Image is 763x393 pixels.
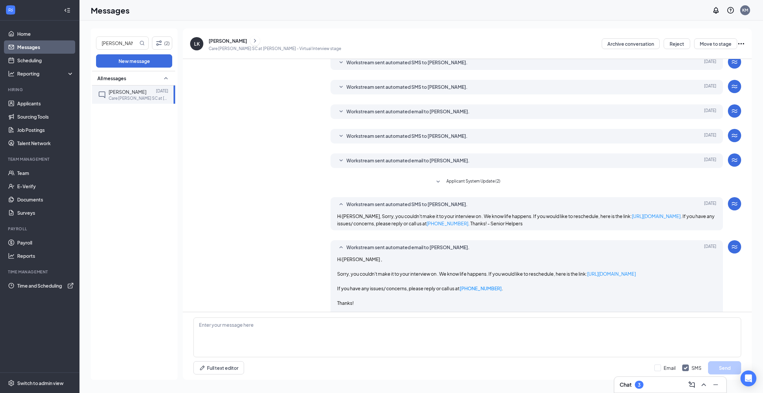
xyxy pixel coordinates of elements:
div: Team Management [8,156,73,162]
svg: ComposeMessage [688,381,696,389]
svg: WorkstreamLogo [7,7,14,13]
svg: SmallChevronDown [337,108,345,116]
a: Talent Network [17,137,74,150]
svg: WorkstreamLogo [731,58,738,66]
div: Payroll [8,226,73,232]
span: Applicant System Update (2) [446,178,500,186]
svg: MagnifyingGlass [139,40,145,46]
span: Hi [PERSON_NAME], Sorry, you couldn't make it to your interview on . We know life happens. If you... [337,213,715,226]
span: Workstream sent automated SMS to [PERSON_NAME]. [346,132,468,140]
svg: WorkstreamLogo [731,156,738,164]
button: SmallChevronDownApplicant System Update (2) [434,178,500,186]
div: KM [742,7,748,13]
a: Surveys [17,206,74,219]
div: TIME MANAGEMENT [8,269,73,275]
svg: WorkstreamLogo [731,200,738,208]
button: Filter (2) [152,36,172,50]
p: [DATE] [156,88,168,94]
p: Care [PERSON_NAME] SC at [PERSON_NAME] [109,95,168,101]
svg: SmallChevronDown [337,83,345,91]
svg: WorkstreamLogo [731,83,738,90]
svg: Pen [199,365,206,371]
button: Full text editorPen [193,361,244,374]
svg: Notifications [712,6,720,14]
h3: Chat [620,381,632,388]
a: E-Verify [17,180,74,193]
svg: QuestionInfo [727,6,735,14]
span: Workstream sent automated email to [PERSON_NAME]. [346,244,470,252]
svg: Analysis [8,70,15,77]
a: Home [17,27,74,40]
span: [DATE] [704,59,716,67]
input: Search [96,37,138,49]
svg: Collapse [64,7,71,14]
svg: ChevronUp [700,381,708,389]
button: New message [96,54,172,68]
a: Job Postings [17,123,74,137]
button: Send [708,361,741,374]
span: [DATE] [704,157,716,165]
a: Reports [17,249,74,262]
div: 3 [638,382,640,388]
div: Hiring [8,87,73,92]
button: ComposeMessage [687,379,697,390]
span: Workstream sent automated email to [PERSON_NAME]. [346,157,470,165]
div: Reporting [17,70,74,77]
button: ChevronUp [698,379,709,390]
a: Scheduling [17,54,74,67]
svg: SmallChevronUp [162,74,170,82]
div: Switch to admin view [17,380,64,386]
a: Messages [17,40,74,54]
svg: SmallChevronDown [337,132,345,140]
a: [PHONE_NUMBER] [460,285,502,291]
svg: SmallChevronUp [337,244,345,252]
h1: Messages [91,5,129,16]
a: Applicants [17,97,74,110]
a: [URL][DOMAIN_NAME] [587,271,636,277]
span: [DATE] [704,132,716,140]
a: Team [17,166,74,180]
span: [PERSON_NAME] [109,89,146,95]
div: [PERSON_NAME] [209,37,247,44]
span: [DATE] [704,244,716,252]
svg: ChatInactive [98,91,106,99]
a: [URL][DOMAIN_NAME] [632,213,681,219]
svg: WorkstreamLogo [731,132,738,140]
svg: SmallChevronDown [337,157,345,165]
a: Sourcing Tools [17,110,74,123]
a: Documents [17,193,74,206]
span: Workstream sent automated SMS to [PERSON_NAME]. [346,200,468,208]
svg: SmallChevronDown [337,59,345,67]
p: Care [PERSON_NAME] SC at [PERSON_NAME] - Virtual Interview stage [209,46,341,51]
svg: Ellipses [737,40,745,48]
button: Reject [664,38,690,49]
h4: If you have any issues/ concerns, please reply or call us at . [337,285,717,292]
svg: Filter [155,39,163,47]
svg: Settings [8,380,15,386]
svg: Minimize [712,381,720,389]
span: Workstream sent automated SMS to [PERSON_NAME]. [346,83,468,91]
button: Archive conversation [602,38,660,49]
a: Time and SchedulingExternalLink [17,279,74,292]
button: Minimize [710,379,721,390]
span: [DATE] [704,200,716,208]
span: [DATE] [704,83,716,91]
svg: SmallChevronUp [337,200,345,208]
div: LK [194,40,200,47]
h4: Hi [PERSON_NAME] , [337,255,717,263]
p: Sorry, you couldn't make it to your interview on . We know life happens. If you would like to res... [337,270,717,277]
span: Workstream sent automated email to [PERSON_NAME]. [346,108,470,116]
a: [PHONE_NUMBER] [427,220,468,226]
h4: Thanks! [337,299,717,307]
svg: WorkstreamLogo [731,243,738,251]
div: Open Intercom Messenger [740,370,756,386]
span: All messages [97,75,126,82]
svg: SmallChevronDown [434,178,442,186]
button: Move to stage [694,38,737,49]
svg: ChevronRight [252,37,258,45]
svg: WorkstreamLogo [731,107,738,115]
button: ChevronRight [250,36,260,46]
a: Payroll [17,236,74,249]
span: Workstream sent automated SMS to [PERSON_NAME]. [346,59,468,67]
span: [DATE] [704,108,716,116]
